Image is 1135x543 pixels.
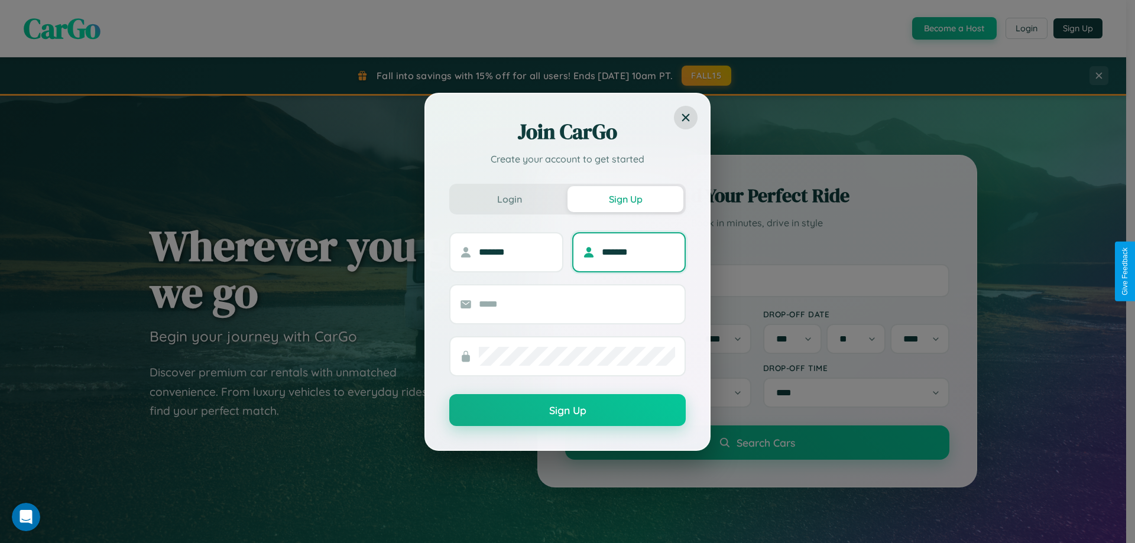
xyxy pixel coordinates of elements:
button: Login [452,186,567,212]
iframe: Intercom live chat [12,503,40,531]
div: Give Feedback [1121,248,1129,295]
button: Sign Up [567,186,683,212]
p: Create your account to get started [449,152,686,166]
h2: Join CarGo [449,118,686,146]
button: Sign Up [449,394,686,426]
